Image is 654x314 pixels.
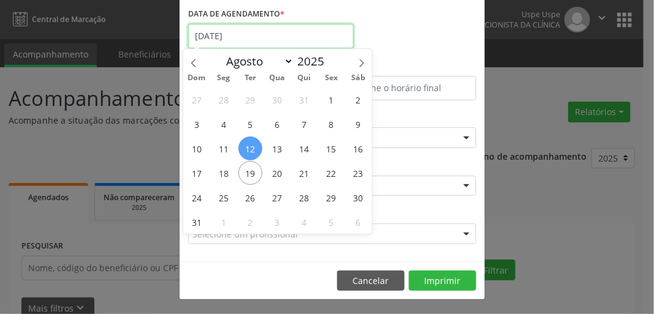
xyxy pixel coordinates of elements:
select: Month [221,53,294,70]
span: Julho 29, 2025 [238,88,262,111]
span: Agosto 29, 2025 [319,185,343,209]
span: Setembro 1, 2025 [211,210,235,234]
span: Agosto 31, 2025 [184,210,208,234]
span: Agosto 2, 2025 [346,88,370,111]
span: Agosto 23, 2025 [346,161,370,185]
span: Julho 28, 2025 [211,88,235,111]
span: Julho 31, 2025 [292,88,316,111]
button: Imprimir [409,271,476,291]
span: Agosto 4, 2025 [211,112,235,136]
span: Ter [237,74,264,82]
span: Agosto 9, 2025 [346,112,370,136]
span: Agosto 27, 2025 [265,185,289,209]
button: Cancelar [337,271,405,291]
span: Setembro 2, 2025 [238,210,262,234]
span: Agosto 17, 2025 [184,161,208,185]
span: Julho 30, 2025 [265,88,289,111]
span: Setembro 6, 2025 [346,210,370,234]
span: Agosto 15, 2025 [319,136,343,160]
span: Agosto 8, 2025 [319,112,343,136]
span: Agosto 5, 2025 [238,112,262,136]
span: Qua [264,74,291,82]
span: Agosto 13, 2025 [265,136,289,160]
span: Agosto 28, 2025 [292,185,316,209]
span: Agosto 3, 2025 [184,112,208,136]
span: Qui [291,74,318,82]
span: Agosto 1, 2025 [319,88,343,111]
span: Sáb [345,74,372,82]
span: Setembro 4, 2025 [292,210,316,234]
span: Agosto 11, 2025 [211,136,235,160]
span: Agosto 25, 2025 [211,185,235,209]
label: ATÉ [335,57,476,76]
span: Agosto 6, 2025 [265,112,289,136]
span: Dom [183,74,210,82]
span: Seg [210,74,237,82]
span: Sex [318,74,345,82]
span: Agosto 18, 2025 [211,161,235,185]
span: Agosto 10, 2025 [184,136,208,160]
span: Agosto 20, 2025 [265,161,289,185]
span: Agosto 12, 2025 [238,136,262,160]
span: Agosto 30, 2025 [346,185,370,209]
span: Agosto 24, 2025 [184,185,208,209]
span: Setembro 3, 2025 [265,210,289,234]
span: Agosto 22, 2025 [319,161,343,185]
span: Agosto 14, 2025 [292,136,316,160]
span: Selecione um profissional [192,228,298,241]
span: Julho 27, 2025 [184,88,208,111]
span: Agosto 16, 2025 [346,136,370,160]
input: Year [294,53,334,69]
input: Selecione o horário final [335,76,476,100]
span: Agosto 7, 2025 [292,112,316,136]
label: DATA DE AGENDAMENTO [188,5,284,24]
input: Selecione uma data ou intervalo [188,24,354,48]
span: Agosto 19, 2025 [238,161,262,185]
span: Setembro 5, 2025 [319,210,343,234]
span: Agosto 26, 2025 [238,185,262,209]
span: Agosto 21, 2025 [292,161,316,185]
